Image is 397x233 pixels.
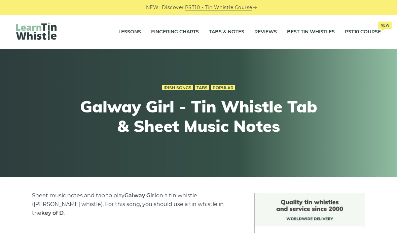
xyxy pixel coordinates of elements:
[254,24,277,40] a: Reviews
[211,85,235,91] a: Popular
[41,210,64,216] strong: key of D
[195,85,209,91] a: Tabs
[124,192,156,199] strong: Galway Girl
[287,24,335,40] a: Best Tin Whistles
[162,85,193,91] a: Irish Songs
[151,24,199,40] a: Fingering Charts
[209,24,244,40] a: Tabs & Notes
[32,191,238,218] p: Sheet music notes and tab to play on a tin whistle ([PERSON_NAME] whistle). For this song, you sh...
[75,97,322,136] h1: Galway Girl - Tin Whistle Tab & Sheet Music Notes
[345,24,381,40] a: PST10 CourseNew
[16,23,57,40] img: LearnTinWhistle.com
[118,24,141,40] a: Lessons
[378,22,392,29] span: New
